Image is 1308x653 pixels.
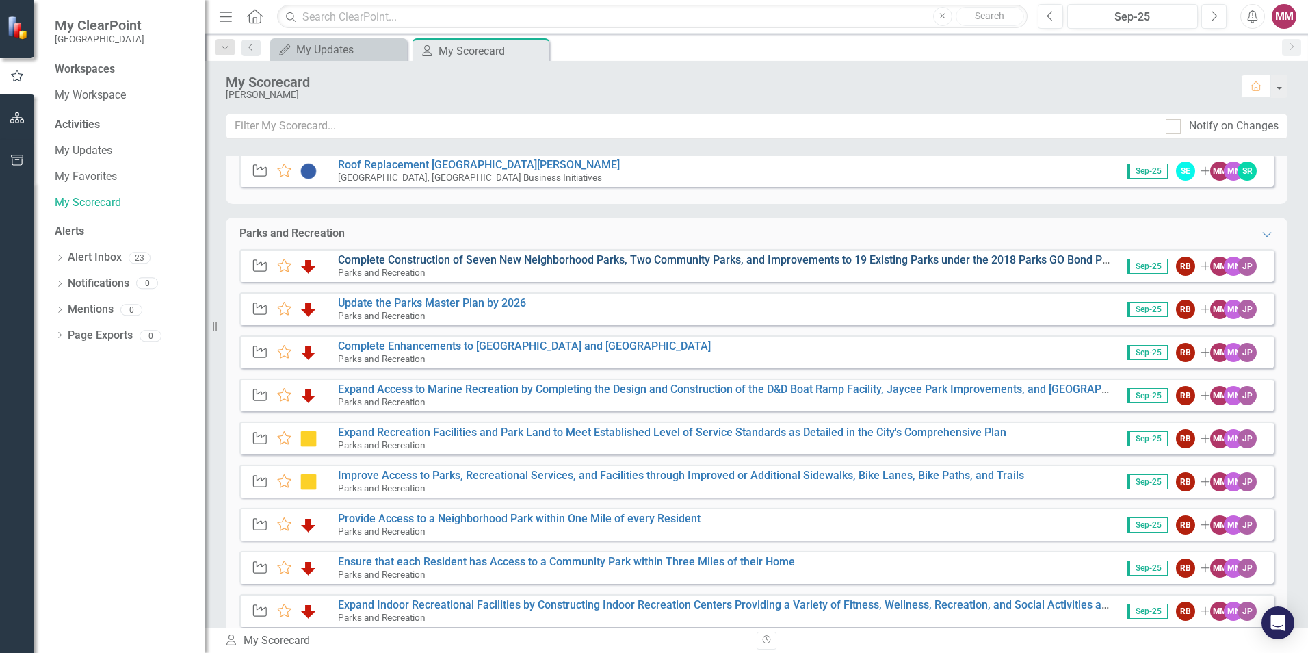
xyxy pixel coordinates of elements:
[1176,602,1195,621] div: RB
[1127,561,1168,576] span: Sep-25
[239,226,345,242] div: Parks and Recreation
[300,344,317,361] img: Behind Schedule or Not Started
[68,328,133,344] a: Page Exports
[224,633,746,649] div: My Scorecard
[300,603,317,619] img: Behind Schedule or Not Started
[1238,300,1257,319] div: JP
[226,114,1157,139] input: Filter My Scorecard...
[120,304,142,316] div: 0
[338,158,620,171] a: Roof Replacement [GEOGRAPHIC_DATA][PERSON_NAME]
[1127,164,1168,179] span: Sep-25
[338,340,711,353] a: Complete Enhancements to [GEOGRAPHIC_DATA] and [GEOGRAPHIC_DATA]
[55,143,192,159] a: My Updates
[338,512,701,525] a: Provide Access to a Neighborhood Park within One Mile of every Resident
[338,569,426,580] small: Parks and Recreation
[338,383,1262,396] a: Expand Access to Marine Recreation by Completing the Design and Construction of the D&D Boat Ramp...
[55,224,192,240] div: Alerts
[338,296,526,309] a: Update the Parks Master Plan by 2026
[300,560,317,576] img: Behind Schedule or Not Started
[1210,386,1229,405] div: MM
[55,17,144,34] span: My ClearPoint
[1224,386,1243,405] div: MN
[1176,472,1195,491] div: RB
[300,301,317,318] img: Behind Schedule or Not Started
[226,90,1227,100] div: [PERSON_NAME]
[68,302,114,318] a: Mentions
[300,431,317,447] img: In Progress or Needs Work
[1210,300,1229,319] div: MM
[300,517,317,533] img: Behind Schedule or Not Started
[338,526,426,537] small: Parks and Recreation
[1238,602,1257,621] div: JP
[1210,162,1229,181] div: MM
[1210,343,1229,362] div: MM
[55,169,192,185] a: My Favorites
[1210,602,1229,621] div: MM
[300,387,317,404] img: Behind Schedule or Not Started
[439,42,546,60] div: My Scorecard
[1210,472,1229,491] div: MM
[1210,429,1229,448] div: MM
[1238,559,1257,578] div: JP
[338,310,426,321] small: Parks and Recreation
[136,278,158,290] div: 0
[55,88,192,103] a: My Workspace
[1127,345,1168,360] span: Sep-25
[1176,515,1195,535] div: RB
[1261,606,1294,639] div: Open Intercom Messenger
[338,426,1006,439] a: Expand Recreation Facilities and Park Land to Meet Established Level of Service Standards as Deta...
[338,612,426,623] small: Parks and Recreation
[1127,604,1168,619] span: Sep-25
[1224,602,1243,621] div: MN
[7,15,31,39] img: ClearPoint Strategy
[1176,559,1195,578] div: RB
[1189,118,1279,134] div: Notify on Changes
[68,276,129,292] a: Notifications
[1224,343,1243,362] div: MN
[1127,388,1168,403] span: Sep-25
[1176,429,1195,448] div: RB
[1176,343,1195,362] div: RB
[1176,257,1195,276] div: RB
[1238,515,1257,535] div: JP
[1238,257,1257,276] div: JP
[1127,302,1168,317] span: Sep-25
[55,117,192,133] div: Activities
[338,469,1024,482] a: Improve Access to Parks, Recreational Services, and Facilities through Improved or Additional Sid...
[1072,9,1193,25] div: Sep-25
[1210,257,1229,276] div: MM
[1224,162,1243,181] div: MN
[338,172,602,183] small: [GEOGRAPHIC_DATA], [GEOGRAPHIC_DATA] Business Initiatives
[956,7,1024,26] button: Search
[338,267,426,278] small: Parks and Recreation
[975,10,1004,21] span: Search
[338,439,426,450] small: Parks and Recreation
[1238,386,1257,405] div: JP
[226,75,1227,90] div: My Scorecard
[129,252,151,264] div: 23
[1127,259,1168,274] span: Sep-25
[1224,559,1243,578] div: MN
[55,34,144,44] small: [GEOGRAPHIC_DATA]
[1176,162,1195,181] div: SE
[277,5,1028,29] input: Search ClearPoint...
[1224,300,1243,319] div: MN
[338,253,1138,266] a: Complete Construction of Seven New Neighborhood Parks, Two Community Parks, and Improvements to 1...
[1224,429,1243,448] div: MN
[338,396,426,407] small: Parks and Recreation
[1272,4,1296,29] button: MM
[274,41,404,58] a: My Updates
[338,598,1165,611] a: Expand Indoor Recreational Facilities by Constructing Indoor Recreation Centers Providing a Varie...
[1238,429,1257,448] div: JP
[300,258,317,274] img: Behind Schedule or Not Started
[55,195,192,211] a: My Scorecard
[1176,386,1195,405] div: RB
[1127,474,1168,489] span: Sep-25
[338,483,426,494] small: Parks and Recreation
[1127,517,1168,533] span: Sep-25
[68,250,122,266] a: Alert Inbox
[1224,472,1243,491] div: MN
[338,555,795,568] a: Ensure that each Resident has Access to a Community Park within Three Miles of their Home
[1176,300,1195,319] div: RB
